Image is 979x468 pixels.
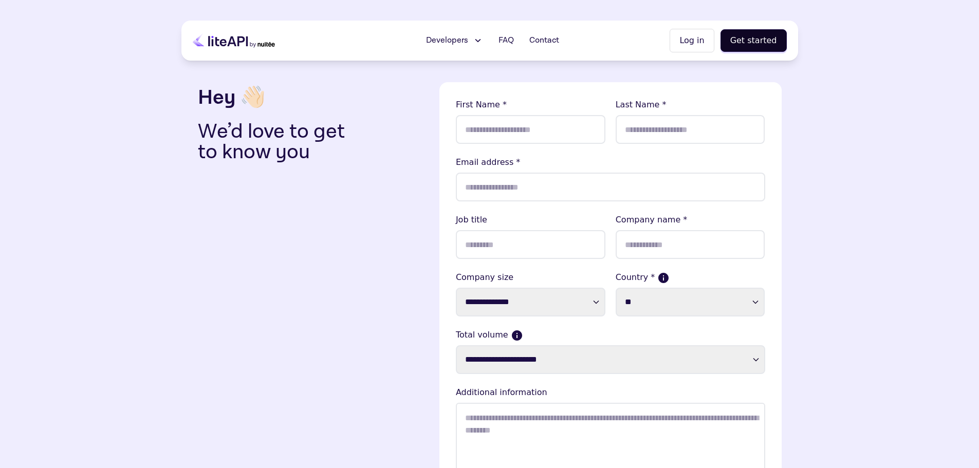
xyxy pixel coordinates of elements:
[456,99,605,111] lable: First Name *
[456,386,765,399] lable: Additional information
[198,82,431,113] h3: Hey 👋🏻
[616,271,765,284] label: Country *
[456,156,765,169] lable: Email address *
[456,329,765,341] label: Total volume
[523,30,565,51] a: Contact
[670,29,714,52] button: Log in
[512,331,522,340] button: Current monthly volume your business makes in USD
[456,214,605,226] lable: Job title
[616,214,765,226] lable: Company name *
[456,271,605,284] label: Company size
[198,121,361,162] p: We’d love to get to know you
[420,30,489,51] button: Developers
[529,34,559,47] span: Contact
[492,30,520,51] a: FAQ
[616,99,765,111] lable: Last Name *
[498,34,514,47] span: FAQ
[721,29,787,52] button: Get started
[659,273,668,283] button: If more than one country, please select where the majority of your sales come from.
[426,34,468,47] span: Developers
